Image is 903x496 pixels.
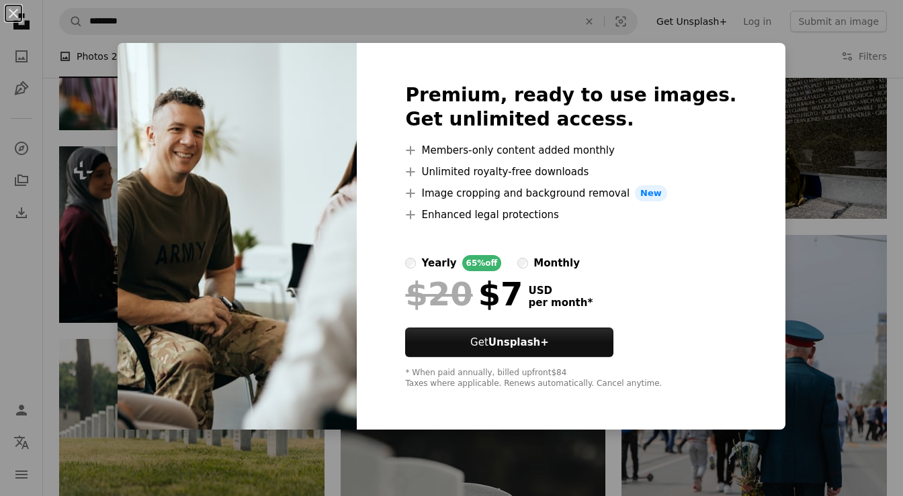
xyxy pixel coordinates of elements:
[405,368,736,389] div: * When paid annually, billed upfront $84 Taxes where applicable. Renews automatically. Cancel any...
[118,43,357,430] img: premium_photo-1661963007374-f976ba0112be
[517,258,528,268] input: monthly
[405,164,736,180] li: Unlimited royalty-free downloads
[405,207,736,223] li: Enhanced legal protections
[405,277,472,311] span: $20
[533,255,580,271] div: monthly
[405,142,736,158] li: Members-only content added monthly
[635,185,667,201] span: New
[462,255,502,271] div: 65% off
[405,328,613,357] button: GetUnsplash+
[405,277,523,311] div: $7
[528,285,593,297] span: USD
[405,185,736,201] li: Image cropping and background removal
[405,83,736,132] h2: Premium, ready to use images. Get unlimited access.
[421,255,456,271] div: yearly
[528,297,593,309] span: per month *
[405,258,416,268] input: yearly65%off
[488,336,549,348] strong: Unsplash+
